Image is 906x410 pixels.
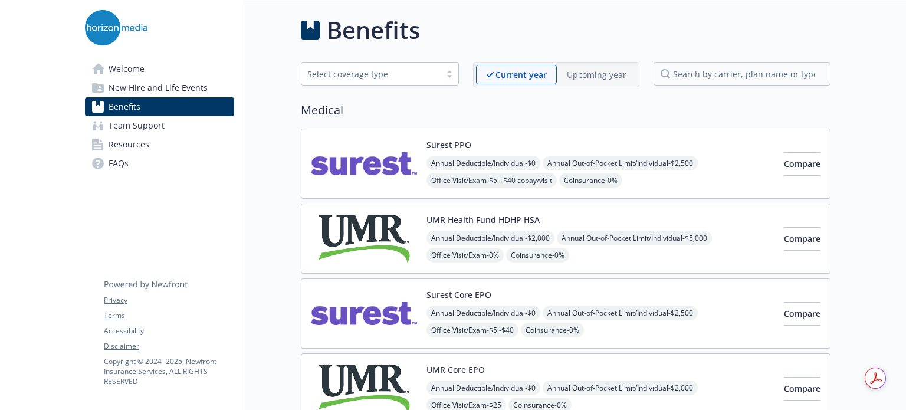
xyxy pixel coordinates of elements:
span: Coinsurance - 0% [506,248,569,263]
span: Annual Out-of-Pocket Limit/Individual - $2,000 [543,381,698,395]
a: New Hire and Life Events [85,78,234,97]
button: UMR Health Fund HDHP HSA [426,214,540,226]
a: Disclaimer [104,341,234,352]
p: Upcoming year [567,68,626,81]
img: UMR carrier logo [311,214,417,264]
a: Resources [85,135,234,154]
a: Terms [104,310,234,321]
a: Privacy [104,295,234,306]
span: Annual Out-of-Pocket Limit/Individual - $5,000 [557,231,712,245]
span: Coinsurance - 0% [521,323,584,337]
button: Compare [784,377,820,401]
h2: Medical [301,101,830,119]
p: Current year [495,68,547,81]
span: Team Support [109,116,165,135]
a: FAQs [85,154,234,173]
span: Annual Out-of-Pocket Limit/Individual - $2,500 [543,306,698,320]
a: Benefits [85,97,234,116]
span: Office Visit/Exam - $5 - $40 copay/visit [426,173,557,188]
span: Compare [784,383,820,394]
span: Office Visit/Exam - $5 -$40 [426,323,518,337]
a: Welcome [85,60,234,78]
span: Office Visit/Exam - 0% [426,248,504,263]
button: Compare [784,302,820,326]
span: Annual Deductible/Individual - $0 [426,156,540,170]
button: Compare [784,227,820,251]
a: Accessibility [104,326,234,336]
span: FAQs [109,154,129,173]
span: Annual Deductible/Individual - $2,000 [426,231,554,245]
span: New Hire and Life Events [109,78,208,97]
div: Select coverage type [307,68,435,80]
button: Surest PPO [426,139,471,151]
button: Compare [784,152,820,176]
span: Annual Out-of-Pocket Limit/Individual - $2,500 [543,156,698,170]
span: Compare [784,158,820,169]
span: Compare [784,308,820,319]
span: Compare [784,233,820,244]
img: Surest carrier logo [311,139,417,189]
input: search by carrier, plan name or type [654,62,830,86]
span: Annual Deductible/Individual - $0 [426,306,540,320]
span: Annual Deductible/Individual - $0 [426,381,540,395]
span: Coinsurance - 0% [559,173,622,188]
button: Surest Core EPO [426,288,491,301]
span: Welcome [109,60,145,78]
img: Surest carrier logo [311,288,417,339]
p: Copyright © 2024 - 2025 , Newfront Insurance Services, ALL RIGHTS RESERVED [104,356,234,386]
button: UMR Core EPO [426,363,485,376]
h1: Benefits [327,12,420,48]
span: Benefits [109,97,140,116]
a: Team Support [85,116,234,135]
span: Resources [109,135,149,154]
